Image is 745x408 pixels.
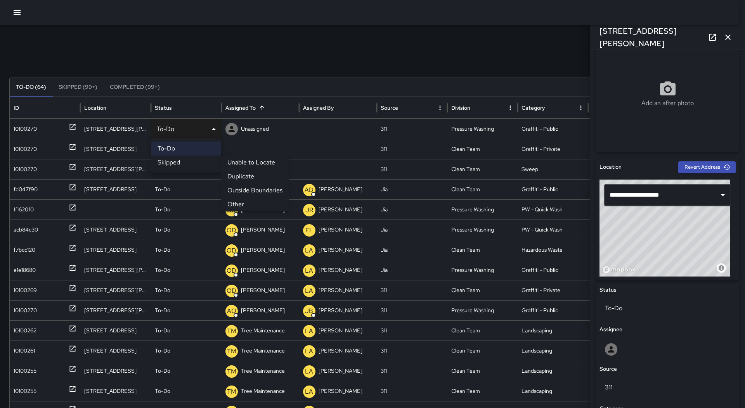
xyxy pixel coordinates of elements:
li: Duplicate [221,169,289,183]
li: Outside Boundaries [221,183,289,197]
li: Unable to Locate [221,156,289,169]
li: Skipped [151,156,221,169]
li: To-Do [151,142,221,156]
li: Other [221,197,289,211]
